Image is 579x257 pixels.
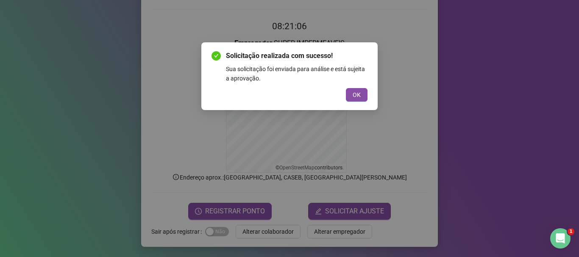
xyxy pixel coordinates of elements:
[568,228,574,235] span: 1
[550,228,571,249] iframe: Intercom live chat
[226,51,367,61] span: Solicitação realizada com sucesso!
[353,90,361,99] span: OK
[346,88,367,102] button: OK
[226,64,367,83] div: Sua solicitação foi enviada para análise e está sujeita a aprovação.
[212,51,221,61] span: check-circle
